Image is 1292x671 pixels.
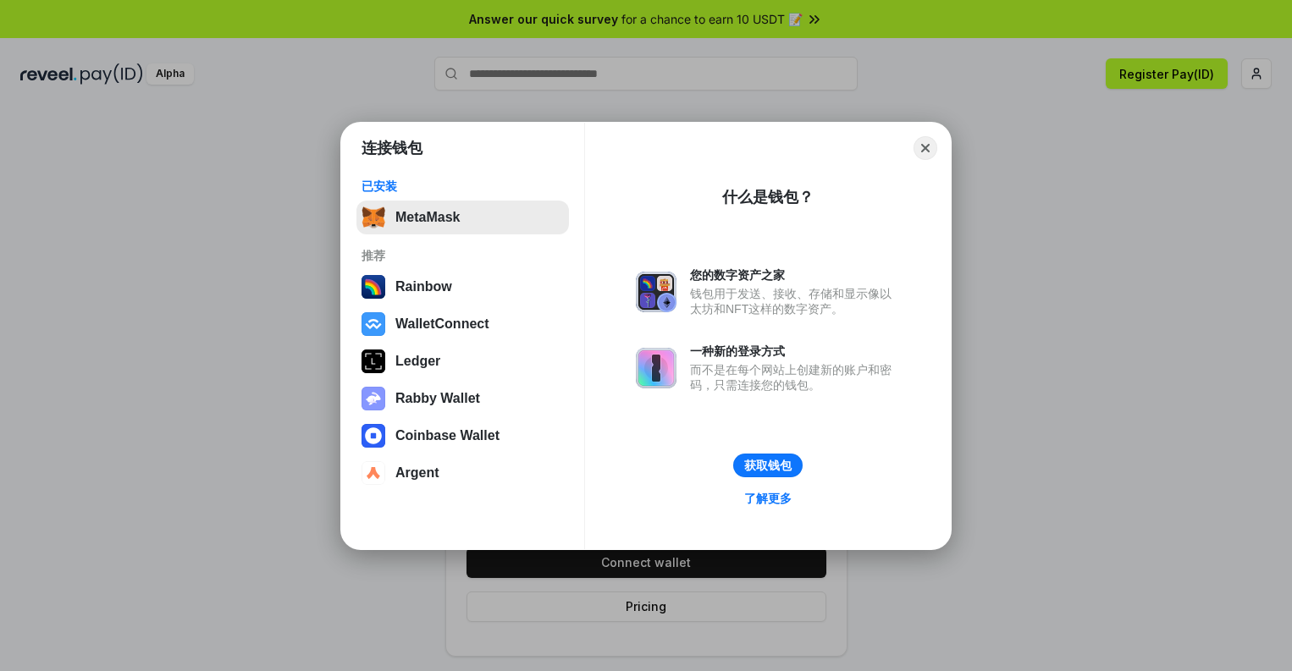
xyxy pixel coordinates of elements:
div: 而不是在每个网站上创建新的账户和密码，只需连接您的钱包。 [690,362,900,393]
div: Rainbow [395,279,452,294]
img: svg+xml,%3Csvg%20xmlns%3D%22http%3A%2F%2Fwww.w3.org%2F2000%2Fsvg%22%20fill%3D%22none%22%20viewBox... [636,348,676,388]
img: svg+xml,%3Csvg%20xmlns%3D%22http%3A%2F%2Fwww.w3.org%2F2000%2Fsvg%22%20fill%3D%22none%22%20viewBox... [636,272,676,312]
button: 获取钱包 [733,454,803,477]
div: MetaMask [395,210,460,225]
button: Coinbase Wallet [356,419,569,453]
div: 获取钱包 [744,458,792,473]
button: Rabby Wallet [356,382,569,415]
button: Rainbow [356,270,569,304]
div: 已安装 [362,179,564,194]
button: Close [914,136,937,160]
div: Coinbase Wallet [395,428,500,443]
button: MetaMask [356,201,569,234]
div: 推荐 [362,248,564,263]
img: svg+xml,%3Csvg%20xmlns%3D%22http%3A%2F%2Fwww.w3.org%2F2000%2Fsvg%22%20width%3D%2228%22%20height%3... [362,349,385,373]
img: svg+xml,%3Csvg%20width%3D%2228%22%20height%3D%2228%22%20viewBox%3D%220%200%2028%2028%22%20fill%3D... [362,312,385,336]
div: Rabby Wallet [395,391,480,406]
div: 您的数字资产之家 [690,267,900,283]
a: 了解更多 [734,487,802,509]
div: Argent [395,465,439,481]
div: 一种新的登录方式 [690,344,900,359]
img: svg+xml,%3Csvg%20width%3D%2228%22%20height%3D%2228%22%20viewBox%3D%220%200%2028%2028%22%20fill%3D... [362,461,385,485]
div: 什么是钱包？ [722,187,814,207]
div: 钱包用于发送、接收、存储和显示像以太坊和NFT这样的数字资产。 [690,286,900,316]
button: Ledger [356,344,569,378]
img: svg+xml,%3Csvg%20fill%3D%22none%22%20height%3D%2233%22%20viewBox%3D%220%200%2035%2033%22%20width%... [362,206,385,229]
img: svg+xml,%3Csvg%20width%3D%22120%22%20height%3D%22120%22%20viewBox%3D%220%200%20120%20120%22%20fil... [362,275,385,299]
button: WalletConnect [356,307,569,341]
button: Argent [356,456,569,490]
h1: 连接钱包 [362,138,422,158]
img: svg+xml,%3Csvg%20xmlns%3D%22http%3A%2F%2Fwww.w3.org%2F2000%2Fsvg%22%20fill%3D%22none%22%20viewBox... [362,387,385,410]
div: WalletConnect [395,316,489,332]
div: Ledger [395,354,440,369]
div: 了解更多 [744,491,792,506]
img: svg+xml,%3Csvg%20width%3D%2228%22%20height%3D%2228%22%20viewBox%3D%220%200%2028%2028%22%20fill%3D... [362,424,385,448]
